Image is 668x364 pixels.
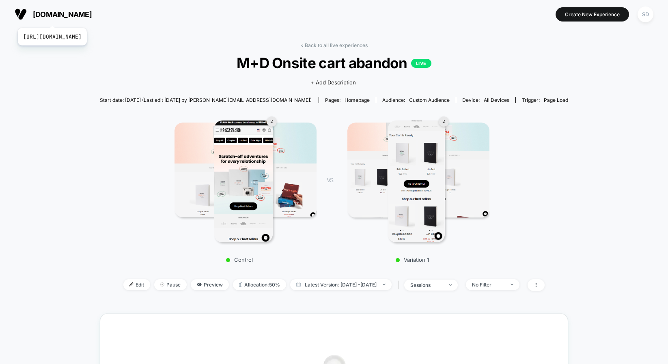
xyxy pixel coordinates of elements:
[310,79,356,87] span: + Add Description
[472,282,504,288] div: No Filter
[635,6,656,23] button: SD
[347,123,489,218] img: Variation 1 1
[123,54,545,71] span: M+D Onsite cart abandon
[522,97,568,103] div: Trigger:
[439,116,449,127] div: 2
[638,6,653,22] div: SD
[100,97,312,103] span: Start date: [DATE] (Last edit [DATE] by [PERSON_NAME][EMAIL_ADDRESS][DOMAIN_NAME])
[341,256,483,263] p: Variation 1
[556,7,629,22] button: Create New Experience
[168,256,310,263] p: Control
[327,177,333,183] span: VS
[191,279,229,290] span: Preview
[388,121,445,242] img: Variation 1 main
[511,284,513,285] img: end
[175,123,317,217] img: Control 1
[325,97,370,103] div: Pages:
[449,284,452,286] img: end
[123,279,150,290] span: Edit
[12,8,94,21] button: [DOMAIN_NAME][URL][DOMAIN_NAME]
[383,284,386,285] img: end
[544,97,568,103] span: Page Load
[410,282,443,288] div: sessions
[160,282,164,286] img: end
[456,97,515,103] span: Device:
[233,279,286,290] span: Allocation: 50%
[214,121,273,242] img: Control main
[129,282,134,286] img: edit
[267,116,277,127] div: 2
[411,59,431,68] p: LIVE
[300,42,368,48] a: < Back to all live experiences
[409,97,450,103] span: Custom Audience
[239,282,242,287] img: rebalance
[484,97,509,103] span: all devices
[290,279,392,290] span: Latest Version: [DATE] - [DATE]
[382,97,450,103] div: Audience:
[33,10,92,19] span: [DOMAIN_NAME]
[396,279,404,291] span: |
[345,97,370,103] span: homepage
[15,8,27,20] img: Visually logo
[296,282,301,286] img: calendar
[154,279,187,290] span: Pause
